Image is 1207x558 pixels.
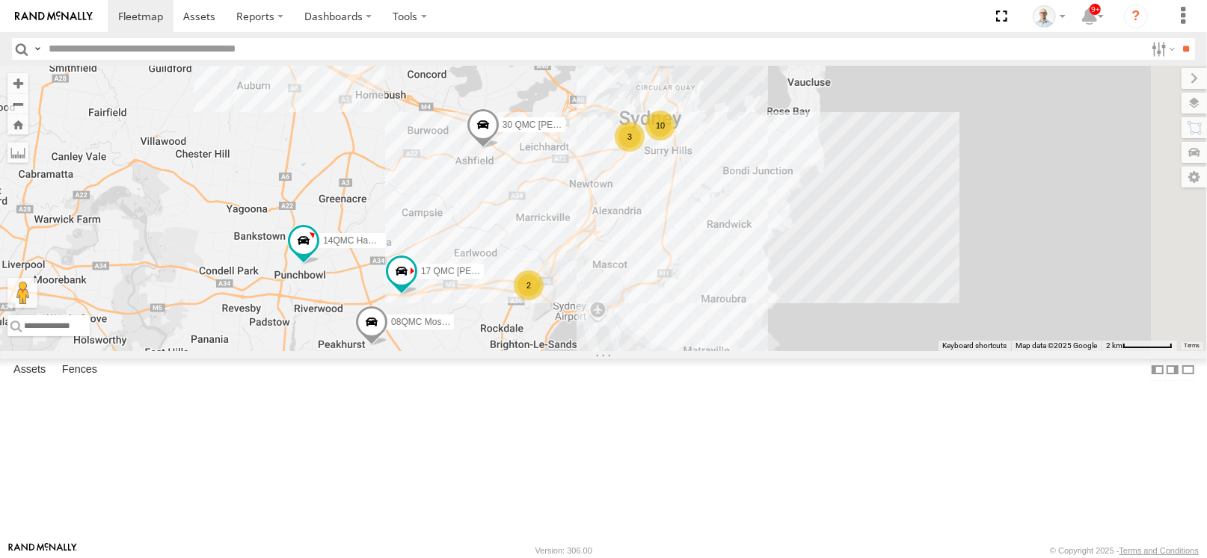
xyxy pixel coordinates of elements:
[535,546,592,555] div: Version: 306.00
[31,38,43,60] label: Search Query
[1165,359,1180,380] label: Dock Summary Table to the Right
[1106,341,1122,350] span: 2 km
[514,270,544,300] div: 2
[7,278,37,308] button: Drag Pegman onto the map to open Street View
[1124,4,1148,28] i: ?
[55,359,105,380] label: Fences
[1181,359,1196,380] label: Hide Summary Table
[1146,38,1178,60] label: Search Filter Options
[7,142,28,163] label: Measure
[503,120,612,130] span: 30 QMC [PERSON_NAME]
[1016,341,1097,350] span: Map data ©2025 Google
[1050,546,1199,555] div: © Copyright 2025 -
[645,111,675,140] div: 10
[7,114,28,134] button: Zoom Home
[421,266,531,276] span: 17 QMC [PERSON_NAME]
[8,543,77,558] a: Visit our Website
[1120,546,1199,555] a: Terms and Conditions
[323,236,385,247] span: 14QMC Hamza
[942,341,1007,351] button: Keyboard shortcuts
[1150,359,1165,380] label: Dock Summary Table to the Left
[615,122,645,152] div: 3
[7,93,28,114] button: Zoom out
[6,359,53,380] label: Assets
[7,73,28,93] button: Zoom in
[1028,5,1071,28] div: Kurt Byers
[15,11,93,22] img: rand-logo.svg
[1182,167,1207,187] label: Map Settings
[391,317,456,327] span: 08QMC Mostafa
[1102,341,1177,351] button: Map Scale: 2 km per 63 pixels
[1185,343,1200,349] a: Terms (opens in new tab)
